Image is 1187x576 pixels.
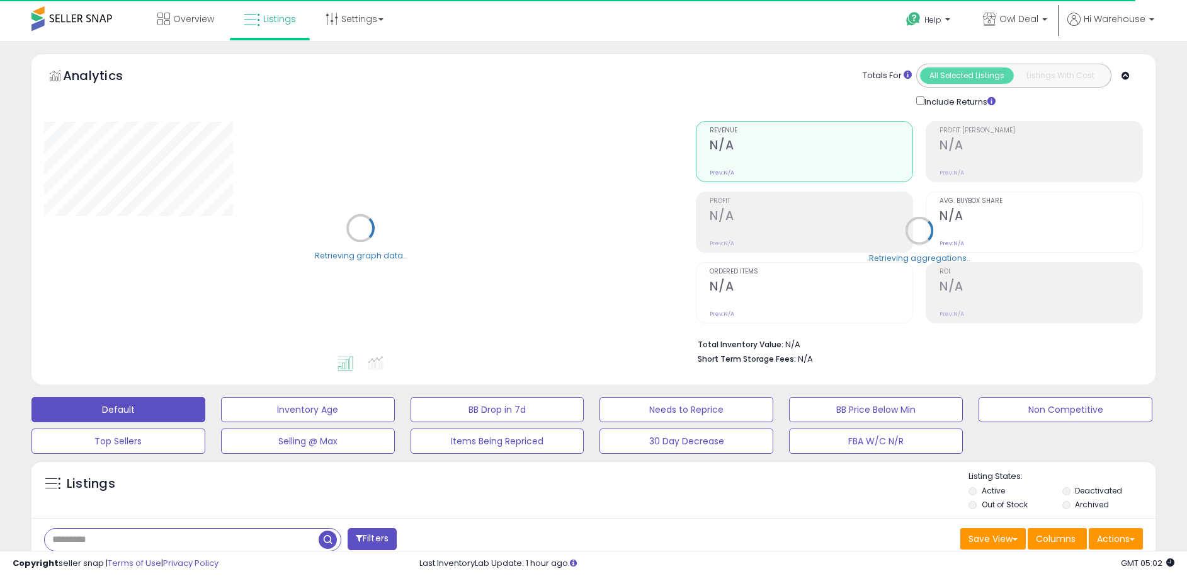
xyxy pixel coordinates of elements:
span: Listings [263,13,296,25]
i: Get Help [906,11,921,27]
h5: Listings [67,475,115,493]
button: Default [31,397,205,422]
a: Terms of Use [108,557,161,569]
span: Overview [173,13,214,25]
p: Listing States: [968,471,1156,483]
button: Filters [348,528,397,550]
button: Columns [1028,528,1087,550]
button: Save View [960,528,1026,550]
button: Actions [1089,528,1143,550]
span: Columns [1036,533,1076,545]
button: 30 Day Decrease [599,429,773,454]
div: Totals For [863,70,912,82]
label: Archived [1075,499,1109,510]
button: Inventory Age [221,397,395,422]
label: Active [982,485,1005,496]
div: Last InventoryLab Update: 1 hour ago. [419,558,1174,570]
button: BB Drop in 7d [411,397,584,422]
span: 2025-08-10 05:02 GMT [1121,557,1174,569]
span: Hi Warehouse [1084,13,1145,25]
div: seller snap | | [13,558,219,570]
span: Owl Deal [999,13,1038,25]
button: FBA W/C N/R [789,429,963,454]
a: Privacy Policy [163,557,219,569]
div: Retrieving aggregations.. [869,252,970,263]
button: Items Being Repriced [411,429,584,454]
div: Include Returns [907,94,1011,108]
span: Help [924,14,941,25]
button: Top Sellers [31,429,205,454]
h5: Analytics [63,67,147,88]
button: Listings With Cost [1013,67,1107,84]
label: Out of Stock [982,499,1028,510]
button: All Selected Listings [920,67,1014,84]
button: Non Competitive [979,397,1152,422]
label: Deactivated [1075,485,1122,496]
a: Help [896,2,963,41]
strong: Copyright [13,557,59,569]
button: BB Price Below Min [789,397,963,422]
button: Needs to Reprice [599,397,773,422]
div: Retrieving graph data.. [315,250,407,261]
button: Selling @ Max [221,429,395,454]
a: Hi Warehouse [1067,13,1154,41]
